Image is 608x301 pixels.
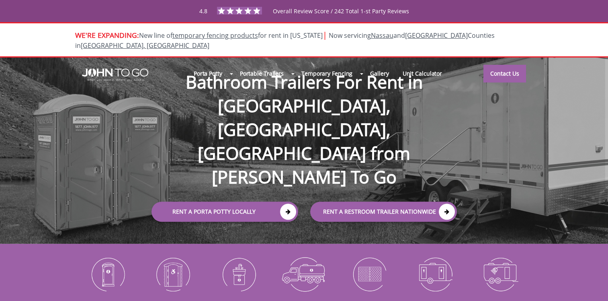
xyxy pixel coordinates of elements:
[363,65,395,82] a: Gallery
[75,31,495,50] span: Now servicing and Counties in
[323,29,327,40] span: |
[396,65,449,82] a: Unit Calculator
[343,253,396,295] img: Temporary-Fencing-cion_N.png
[371,31,393,40] a: Nassau
[233,65,291,82] a: Portable Trailers
[474,253,527,295] img: Shower-Trailers-icon_N.png
[146,253,200,295] img: ADA-Accessible-Units-icon_N.png
[408,253,462,295] img: Restroom-Trailers-icon_N.png
[277,253,331,295] img: Waste-Services-icon_N.png
[75,31,495,50] span: New line of for rent in [US_STATE]
[172,31,258,40] a: temporary fencing products
[81,41,209,50] a: [GEOGRAPHIC_DATA], [GEOGRAPHIC_DATA]
[199,7,207,15] span: 4.8
[187,65,229,82] a: Porta Potty
[405,31,468,40] a: [GEOGRAPHIC_DATA]
[310,202,457,222] a: rent a RESTROOM TRAILER Nationwide
[295,65,359,82] a: Temporary Fencing
[82,68,148,81] img: JOHN to go
[273,7,409,31] span: Overall Review Score / 242 Total 1-st Party Reviews
[143,44,465,189] h1: Bathroom Trailers For Rent in [GEOGRAPHIC_DATA], [GEOGRAPHIC_DATA], [GEOGRAPHIC_DATA] from [PERSO...
[212,253,265,295] img: Portable-Sinks-icon_N.png
[75,30,139,40] span: WE'RE EXPANDING:
[483,65,526,82] a: Contact Us
[576,269,608,301] button: Live Chat
[151,202,298,222] a: Rent a Porta Potty Locally
[81,253,135,295] img: Portable-Toilets-icon_N.png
